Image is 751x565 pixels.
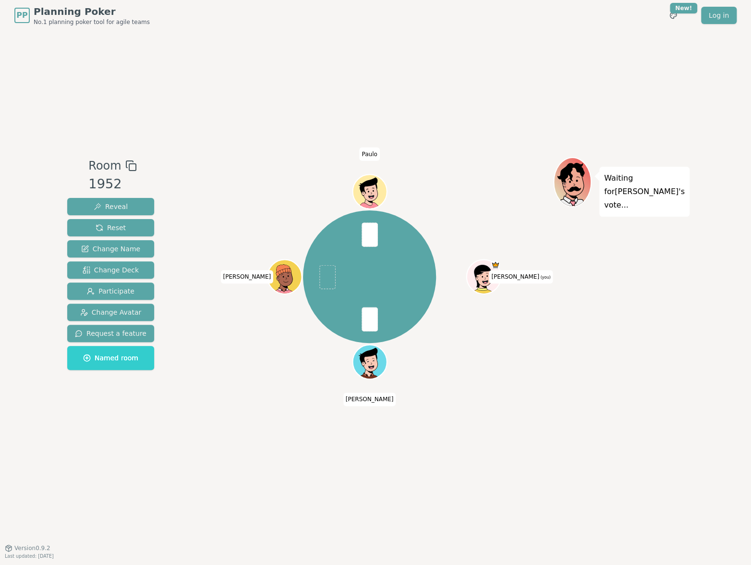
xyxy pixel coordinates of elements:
[491,261,499,270] span: dean is the host
[81,244,140,254] span: Change Name
[467,261,499,293] button: Click to change your avatar
[220,270,273,283] span: Click to change your name
[539,275,551,280] span: (you)
[670,3,697,13] div: New!
[67,261,154,279] button: Change Deck
[67,198,154,215] button: Reveal
[16,10,27,21] span: PP
[67,219,154,236] button: Reset
[14,544,50,552] span: Version 0.9.2
[87,286,134,296] span: Participate
[67,240,154,258] button: Change Name
[665,7,682,24] button: New!
[701,7,737,24] a: Log in
[88,157,121,174] span: Room
[67,346,154,370] button: Named room
[489,270,553,283] span: Click to change your name
[34,5,150,18] span: Planning Poker
[34,18,150,26] span: No.1 planning poker tool for agile teams
[94,202,128,211] span: Reveal
[88,174,136,194] div: 1952
[343,393,396,406] span: Click to change your name
[75,329,146,338] span: Request a feature
[604,172,685,212] p: Waiting for [PERSON_NAME] 's vote...
[14,5,150,26] a: PPPlanning PokerNo.1 planning poker tool for agile teams
[83,353,138,363] span: Named room
[359,147,379,161] span: Click to change your name
[67,325,154,342] button: Request a feature
[96,223,126,233] span: Reset
[5,553,54,559] span: Last updated: [DATE]
[5,544,50,552] button: Version0.9.2
[67,282,154,300] button: Participate
[83,265,139,275] span: Change Deck
[80,307,142,317] span: Change Avatar
[67,304,154,321] button: Change Avatar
